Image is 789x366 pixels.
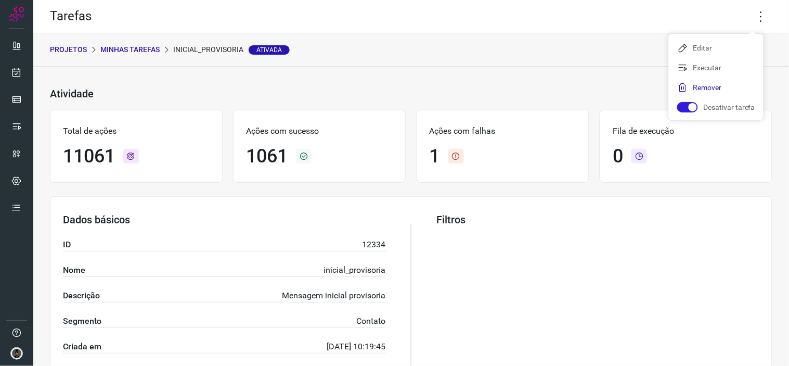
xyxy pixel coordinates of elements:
[63,264,85,276] label: Nome
[436,213,759,226] h3: Filtros
[246,125,393,137] p: Ações com sucesso
[246,145,288,168] h1: 1061
[50,87,94,100] h3: Atividade
[249,45,290,55] span: Ativada
[63,125,210,137] p: Total de ações
[327,340,386,353] p: [DATE] 10:19:45
[430,145,440,168] h1: 1
[9,6,24,22] img: Logo
[63,238,71,251] label: ID
[282,289,386,302] p: Mensagem inicial provisoria
[324,264,386,276] p: inicial_provisoria
[50,44,87,55] p: PROJETOS
[613,125,759,137] p: Fila de execução
[50,9,92,24] h2: Tarefas
[669,59,764,76] li: Executar
[173,44,290,55] p: inicial_provisoria
[63,213,386,226] h3: Dados básicos
[430,125,576,137] p: Ações com falhas
[669,99,764,116] li: Desativar tarefa
[63,289,100,302] label: Descrição
[613,145,623,168] h1: 0
[63,315,101,327] label: Segmento
[669,40,764,56] li: Editar
[357,315,386,327] p: Contato
[669,79,764,96] li: Remover
[63,340,101,353] label: Criada em
[363,238,386,251] p: 12334
[10,347,23,360] img: d44150f10045ac5288e451a80f22ca79.png
[100,44,160,55] p: Minhas Tarefas
[63,145,115,168] h1: 11061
